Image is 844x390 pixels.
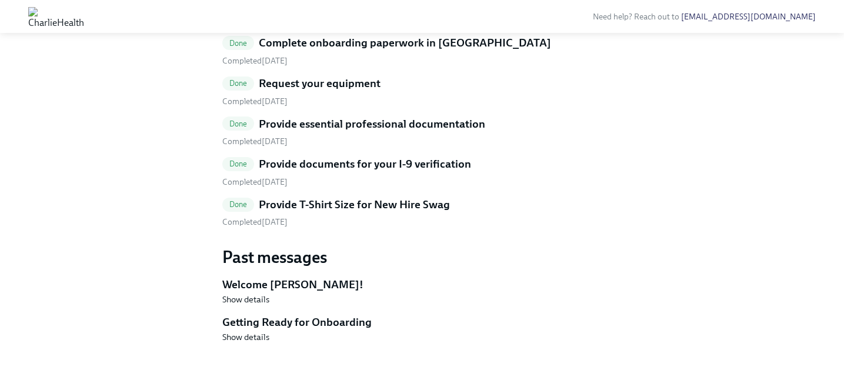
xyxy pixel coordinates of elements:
a: [EMAIL_ADDRESS][DOMAIN_NAME] [681,12,816,22]
span: Wednesday, August 27th 2025, 2:04 pm [222,96,288,106]
button: Show details [222,294,269,305]
img: CharlieHealth [28,7,84,26]
a: DoneProvide T-Shirt Size for New Hire Swag Completed[DATE] [222,197,622,228]
h5: Provide documents for your I-9 verification [259,156,471,172]
span: Done [222,79,255,88]
a: DoneProvide documents for your I-9 verification Completed[DATE] [222,156,622,188]
span: Done [222,200,255,209]
span: Thursday, September 4th 2025, 2:11 pm [222,56,288,66]
a: DoneRequest your equipment Completed[DATE] [222,76,622,107]
h5: Complete onboarding paperwork in [GEOGRAPHIC_DATA] [259,35,551,51]
span: Done [222,39,255,48]
h5: Provide T-Shirt Size for New Hire Swag [259,197,450,212]
a: DoneProvide essential professional documentation Completed[DATE] [222,116,622,148]
span: Thursday, September 4th 2025, 2:12 pm [222,136,288,146]
span: Friday, August 29th 2025, 12:58 pm [222,217,288,227]
h3: Past messages [222,246,622,268]
h5: Request your equipment [259,76,381,91]
span: Done [222,159,255,168]
button: Show details [222,331,269,343]
h5: Welcome [PERSON_NAME]! [222,277,622,292]
span: Friday, August 29th 2025, 12:59 pm [222,177,288,187]
span: Done [222,119,255,128]
span: Need help? Reach out to [593,12,816,22]
h5: Provide essential professional documentation [259,116,485,132]
h5: Getting Ready for Onboarding [222,315,622,330]
a: DoneComplete onboarding paperwork in [GEOGRAPHIC_DATA] Completed[DATE] [222,35,622,66]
